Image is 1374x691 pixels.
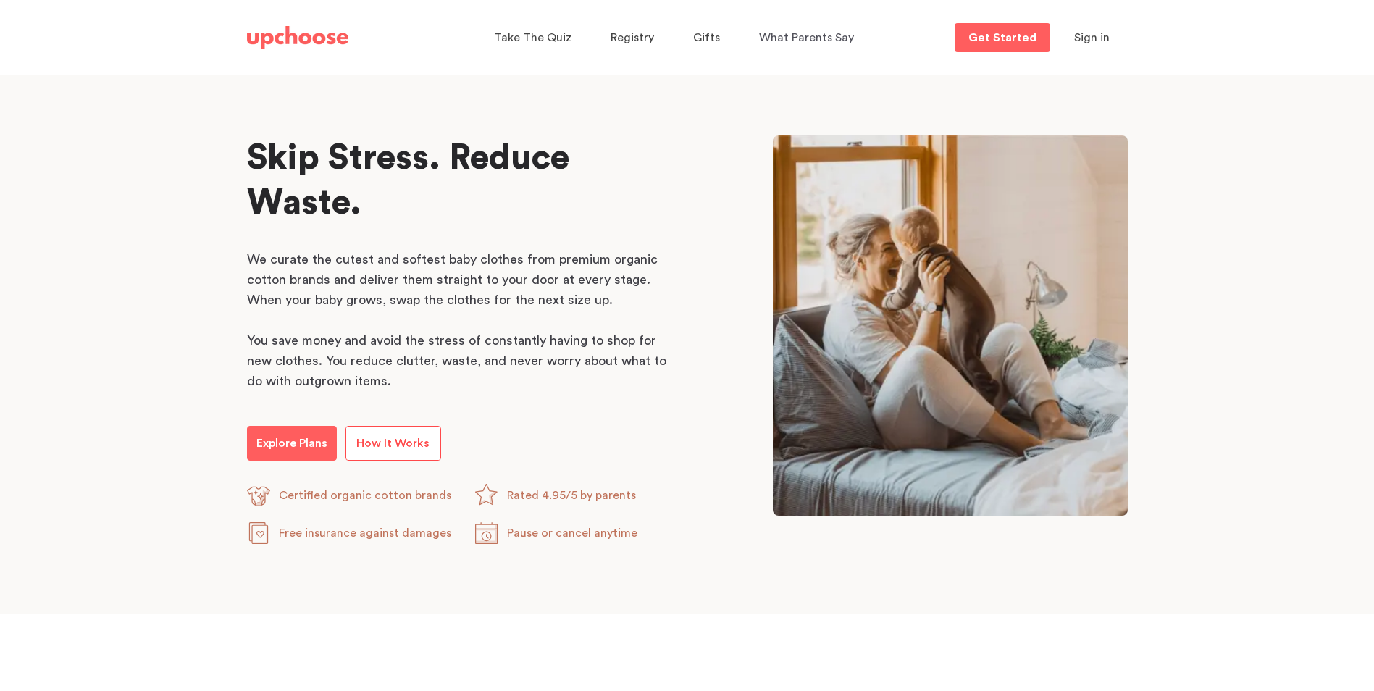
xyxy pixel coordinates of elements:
span: Registry [611,32,654,43]
a: Get Started [955,23,1050,52]
p: Get Started [968,32,1036,43]
span: Certified organic cotton brands [279,490,451,501]
a: Take The Quiz [494,24,576,52]
a: Gifts [693,24,724,52]
span: Gifts [693,32,720,43]
a: What Parents Say [759,24,858,52]
a: Explore Plans [247,426,337,461]
a: UpChoose [247,23,348,53]
p: We curate the cutest and softest baby clothes from premium organic cotton brands and deliver them... [247,249,674,310]
span: Pause or cancel anytime [507,527,637,539]
a: Registry [611,24,658,52]
span: Skip Stress. Reduce Waste. [247,141,569,220]
button: Sign in [1056,23,1128,52]
img: UpChoose [247,26,348,49]
span: How It Works [356,437,430,449]
span: Take The Quiz [494,32,571,43]
img: Mom playing with her baby in a garden [773,135,1128,516]
span: Free insurance against damages [279,527,451,539]
p: Explore Plans [256,435,327,452]
span: Sign in [1074,32,1110,43]
p: You save money and avoid the stress of constantly having to shop for new clothes. You reduce clut... [247,330,674,391]
span: What Parents Say [759,32,854,43]
a: How It Works [345,426,441,461]
span: Rated 4.95/5 by parents [507,490,636,501]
